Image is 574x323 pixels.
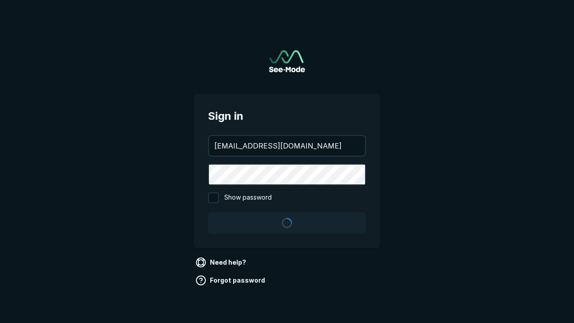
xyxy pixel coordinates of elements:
span: Show password [224,192,272,203]
a: Need help? [194,255,250,270]
a: Go to sign in [269,50,305,72]
span: Sign in [208,108,366,124]
img: See-Mode Logo [269,50,305,72]
input: your@email.com [209,136,365,156]
a: Forgot password [194,273,269,288]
